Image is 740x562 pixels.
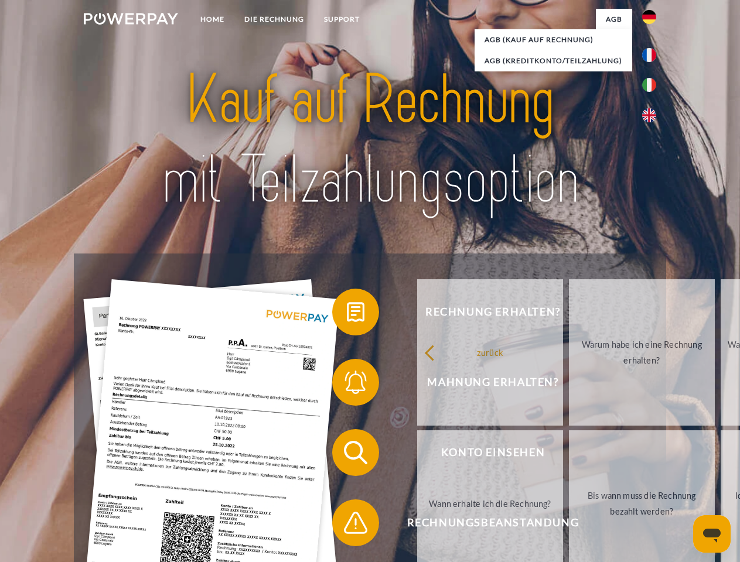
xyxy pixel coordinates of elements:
a: AGB (Kreditkonto/Teilzahlung) [475,50,632,71]
img: logo-powerpay-white.svg [84,13,178,25]
iframe: Schaltfläche zum Öffnen des Messaging-Fensters [693,515,731,553]
img: en [642,108,656,122]
img: de [642,10,656,24]
a: AGB (Kauf auf Rechnung) [475,29,632,50]
a: agb [596,9,632,30]
img: it [642,78,656,92]
img: qb_search.svg [341,438,370,467]
div: zurück [424,344,556,360]
div: Warum habe ich eine Rechnung erhalten? [576,337,708,368]
a: SUPPORT [314,9,370,30]
img: title-powerpay_de.svg [112,56,628,224]
img: qb_bell.svg [341,368,370,397]
a: DIE RECHNUNG [234,9,314,30]
button: Rechnung erhalten? [332,289,637,335]
img: qb_warning.svg [341,508,370,537]
button: Rechnungsbeanstandung [332,499,637,546]
img: qb_bill.svg [341,297,370,327]
img: fr [642,48,656,62]
div: Bis wann muss die Rechnung bezahlt werden? [576,488,708,519]
button: Mahnung erhalten? [332,359,637,406]
div: Wann erhalte ich die Rechnung? [424,495,556,511]
button: Konto einsehen [332,429,637,476]
a: Home [190,9,234,30]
